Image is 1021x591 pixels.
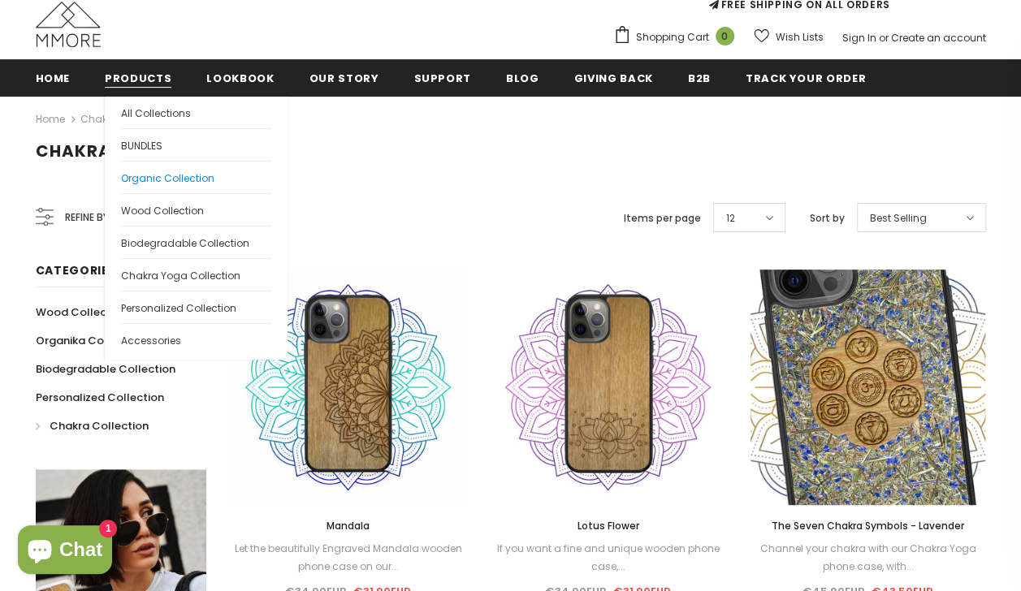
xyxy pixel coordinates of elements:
span: Wish Lists [776,29,824,45]
a: support [413,59,471,96]
span: Personalized Collection [36,390,164,405]
a: Organic Collection [121,161,271,193]
a: Personalized Collection [36,383,164,412]
span: B2B [688,71,711,86]
a: Chakra Collection [36,412,149,440]
a: Wood Collection [121,193,271,226]
a: Personalized Collection [121,291,271,323]
a: Accessories [121,323,271,356]
a: Sign In [842,31,876,45]
label: Items per page [624,210,701,226]
span: Categories [36,262,117,278]
span: Wood Collection [36,304,128,320]
span: Shopping Cart [636,29,709,45]
img: MMORE Cases [36,2,101,47]
span: Chakra Yoga Collection [36,140,283,162]
span: Refine by [65,209,109,226]
a: Lotus Flower [491,517,726,535]
div: If you want a fine and unique wooden phone case,... [491,540,726,576]
a: Mandala [231,517,466,535]
a: Our Story [309,59,379,96]
span: Giving back [574,71,653,86]
span: Accessories [121,334,181,347]
a: Wish Lists [754,23,824,51]
span: Home [36,71,71,86]
a: All Collections [121,97,271,128]
span: Track your order [746,71,866,86]
span: support [413,71,471,86]
a: Chakra Yoga Collection [121,258,271,291]
span: Biodegradable Collection [121,236,249,250]
a: Blog [506,59,539,96]
span: BUNDLES [121,139,162,153]
a: Home [36,110,65,129]
a: Create an account [891,31,986,45]
span: Lookbook [206,71,274,86]
a: Wood Collection [36,298,128,326]
span: Wood Collection [121,204,204,218]
a: Home [36,59,71,96]
a: Giving back [574,59,653,96]
a: Organika Collection [36,326,145,355]
a: B2B [688,59,711,96]
a: Products [105,59,171,96]
span: Organic Collection [121,171,214,185]
a: BUNDLES [121,128,271,161]
span: All Collections [121,106,191,120]
span: Personalized Collection [121,301,236,315]
a: Lookbook [206,59,274,96]
a: Biodegradable Collection [36,355,175,383]
span: Our Story [309,71,379,86]
span: Blog [506,71,539,86]
div: Let the beautifully Engraved Mandala wooden phone case on our... [231,540,466,576]
div: Channel your chakra with our Chakra Yoga phone case, with... [751,540,986,576]
span: Chakra Yoga Collection [121,269,240,283]
span: Products [105,71,171,86]
label: Sort by [810,210,845,226]
span: Chakra Collection [50,418,149,434]
span: 0 [716,27,734,45]
span: 12 [726,210,735,226]
span: Mandala [327,519,370,533]
a: The Seven Chakra Symbols - Lavender [751,517,986,535]
a: Track your order [746,59,866,96]
span: Organika Collection [36,333,145,348]
span: or [879,31,889,45]
inbox-online-store-chat: Shopify online store chat [13,525,117,578]
span: Biodegradable Collection [36,361,175,377]
a: Chakra Yoga Collection [80,112,200,126]
span: Best Selling [870,210,927,226]
span: The Seven Chakra Symbols - Lavender [772,519,964,533]
a: Biodegradable Collection [121,226,271,258]
a: Shopping Cart 0 [613,25,742,50]
span: Lotus Flower [577,519,638,533]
